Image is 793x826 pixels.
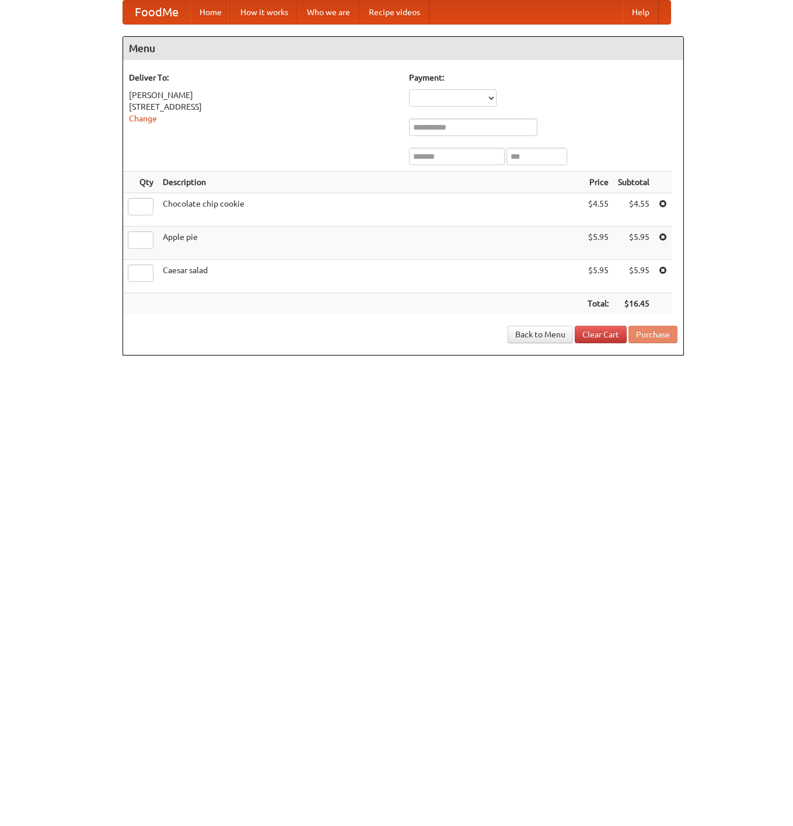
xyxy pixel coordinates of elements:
[129,72,397,83] h5: Deliver To:
[583,193,613,226] td: $4.55
[359,1,429,24] a: Recipe videos
[613,293,654,315] th: $16.45
[583,260,613,293] td: $5.95
[123,172,158,193] th: Qty
[613,193,654,226] td: $4.55
[575,326,627,343] a: Clear Cart
[628,326,677,343] button: Purchase
[231,1,298,24] a: How it works
[613,226,654,260] td: $5.95
[623,1,659,24] a: Help
[129,89,397,101] div: [PERSON_NAME]
[583,226,613,260] td: $5.95
[613,260,654,293] td: $5.95
[613,172,654,193] th: Subtotal
[583,172,613,193] th: Price
[123,1,190,24] a: FoodMe
[190,1,231,24] a: Home
[508,326,573,343] a: Back to Menu
[409,72,677,83] h5: Payment:
[129,114,157,123] a: Change
[158,193,583,226] td: Chocolate chip cookie
[123,37,683,60] h4: Menu
[158,260,583,293] td: Caesar salad
[129,101,397,113] div: [STREET_ADDRESS]
[298,1,359,24] a: Who we are
[158,172,583,193] th: Description
[158,226,583,260] td: Apple pie
[583,293,613,315] th: Total:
